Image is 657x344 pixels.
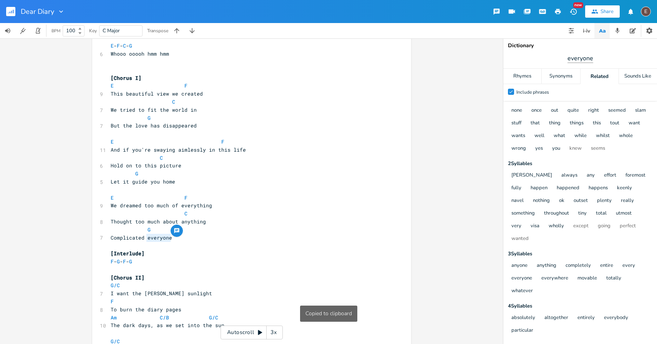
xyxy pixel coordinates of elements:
button: really [621,198,634,204]
span: And if you're swaying aimlessly in this life [111,146,246,153]
span: The dark days, as we set into the sun [111,322,224,329]
button: something [511,210,535,217]
button: quite [567,107,579,114]
button: keenly [617,185,632,192]
button: none [511,107,522,114]
button: totally [606,275,621,282]
span: [Chorus I] [111,74,141,81]
button: completely [566,263,591,269]
span: Hold on to this picture [111,162,181,169]
button: happens [589,185,608,192]
span: - - - [111,258,135,265]
button: yes [535,146,543,152]
span: E [111,82,114,89]
button: very [511,223,521,230]
button: nothing [533,198,550,204]
span: G [148,226,151,233]
span: Whooo ooooh hmm hmm [111,50,169,57]
button: entire [600,263,613,269]
button: things [570,120,584,127]
span: E [111,138,114,145]
span: Dear Diary [21,8,54,15]
div: New [573,2,583,8]
div: 3 Syllable s [508,251,652,256]
span: To burn the diary pages [111,306,181,313]
button: E [641,3,651,20]
button: this [593,120,601,127]
button: seemed [608,107,626,114]
span: F [117,42,120,49]
span: F [184,194,187,201]
span: C [160,154,163,161]
button: everywhere [541,275,568,282]
button: effort [604,172,616,179]
span: E [111,42,114,49]
button: movable [577,275,597,282]
button: except [573,223,589,230]
button: happened [557,185,579,192]
span: [Chorus II] [111,274,144,281]
span: F [123,258,126,265]
button: always [561,172,577,179]
button: any [587,172,595,179]
button: [PERSON_NAME] [511,172,552,179]
div: Include phrases [516,90,549,94]
button: right [588,107,599,114]
span: Complicated everyone [111,234,172,241]
button: altogether [544,315,568,321]
button: everybody [604,315,628,321]
div: Dictionary [508,43,652,48]
span: Thought too much about anything [111,218,206,225]
span: Am [111,314,117,321]
button: New [566,5,581,18]
button: foremost [625,172,645,179]
div: BPM [51,29,60,33]
button: once [531,107,542,114]
button: going [598,223,611,230]
button: whilst [596,133,610,139]
span: C [184,210,187,217]
div: Key [89,28,97,33]
span: Let it guide you home [111,178,175,185]
button: anything [537,263,556,269]
button: total [596,210,607,217]
span: G/C [111,282,120,289]
span: We dreamed too much of everything [111,202,212,209]
button: seems [591,146,605,152]
div: Share [601,8,614,15]
span: C [172,98,175,105]
button: knew [569,146,582,152]
button: particular [511,327,533,334]
button: stuff [511,120,521,127]
div: Rhymes [503,69,541,84]
button: thing [549,120,561,127]
span: E [111,194,114,201]
button: anyone [511,263,528,269]
span: C/B [160,314,169,321]
span: C Major [103,27,120,34]
button: you [552,146,560,152]
span: G [135,170,138,177]
span: everyone [567,54,593,63]
span: G [117,258,120,265]
button: what [554,133,565,139]
button: every [622,263,635,269]
button: Share [585,5,620,18]
button: utmost [616,210,632,217]
button: absolutely [511,315,535,321]
button: plenty [597,198,612,204]
button: happen [531,185,547,192]
div: Transpose [147,28,168,33]
div: 3x [267,326,280,339]
span: C [123,42,126,49]
div: Autoscroll [221,326,283,339]
div: 4 Syllable s [508,304,652,309]
button: that [531,120,540,127]
button: wants [511,133,525,139]
button: slam [635,107,646,114]
span: F [184,82,187,89]
button: whatever [511,288,533,294]
div: Related [581,69,619,84]
button: wholly [549,223,564,230]
span: F [111,298,114,305]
